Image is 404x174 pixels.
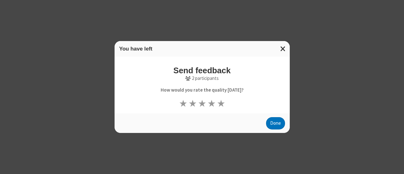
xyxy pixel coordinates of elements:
[197,99,207,108] button: ★
[216,99,226,108] button: ★
[188,99,197,108] button: ★
[119,46,285,52] h3: You have left
[137,66,267,75] h3: Send feedback
[178,99,188,108] button: ★
[207,99,216,108] button: ★
[276,41,290,57] button: Close modal
[266,117,285,130] button: Done
[137,75,267,82] p: 2 participants
[161,87,244,93] b: How would you rate the quality [DATE]?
